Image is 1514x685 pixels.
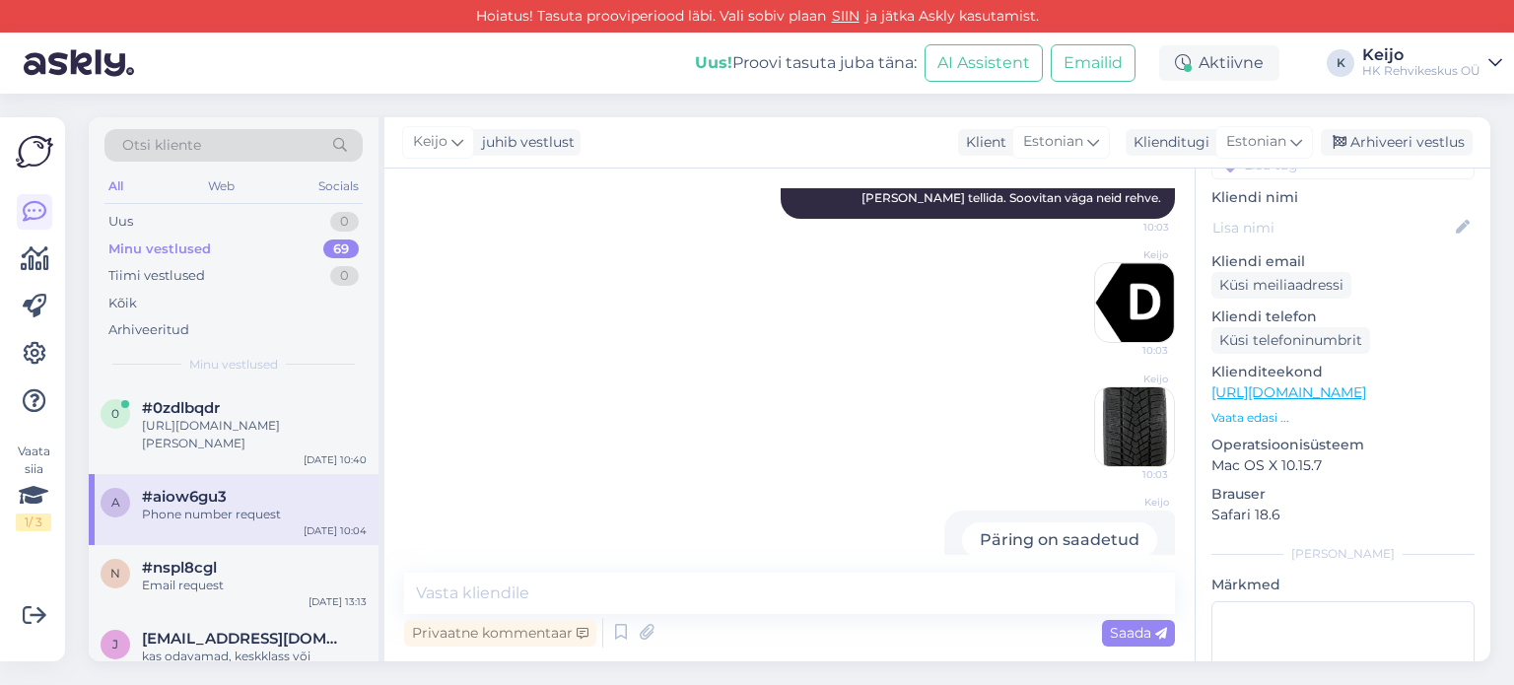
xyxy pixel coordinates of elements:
[142,577,367,594] div: Email request
[1094,247,1168,262] span: Keijo
[142,488,227,506] span: #aiow6gu3
[142,630,347,648] span: jurijrs13@gmail.com
[1211,307,1475,327] p: Kliendi telefon
[695,53,732,72] b: Uus!
[309,594,367,609] div: [DATE] 13:13
[142,559,217,577] span: #nspl8cgl
[1211,575,1475,595] p: Märkmed
[1211,187,1475,208] p: Kliendi nimi
[1211,251,1475,272] p: Kliendi email
[108,240,211,259] div: Minu vestlused
[1321,129,1473,156] div: Arhiveeri vestlus
[474,132,575,153] div: juhib vestlust
[1094,467,1168,482] span: 10:03
[1095,263,1174,342] img: Attachment
[108,320,189,340] div: Arhiveeritud
[962,522,1157,558] div: Päring on saadetud
[1095,387,1174,466] img: Attachment
[304,523,367,538] div: [DATE] 10:04
[1095,220,1169,235] span: 10:03
[925,44,1043,82] button: AI Assistent
[142,648,367,683] div: kas odavamad, keskklass või premium rehvid?
[1362,47,1502,79] a: KeijoHK Rehvikeskus OÜ
[1211,435,1475,455] p: Operatsioonisüsteem
[1362,47,1480,63] div: Keijo
[1211,362,1475,382] p: Klienditeekond
[1094,372,1168,386] span: Keijo
[111,495,120,510] span: a
[1211,455,1475,476] p: Mac OS X 10.15.7
[1211,484,1475,505] p: Brauser
[1362,63,1480,79] div: HK Rehvikeskus OÜ
[16,133,53,171] img: Askly Logo
[1159,45,1279,81] div: Aktiivne
[1211,383,1366,401] a: [URL][DOMAIN_NAME]
[112,637,118,651] span: j
[404,620,596,647] div: Privaatne kommentaar
[695,51,917,75] div: Proovi tasuta juba täna:
[1126,132,1209,153] div: Klienditugi
[1327,49,1354,77] div: K
[189,356,278,374] span: Minu vestlused
[413,131,447,153] span: Keijo
[104,173,127,199] div: All
[1211,327,1370,354] div: Küsi telefoninumbrit
[323,240,359,259] div: 69
[1211,272,1351,299] div: Küsi meiliaadressi
[330,212,359,232] div: 0
[108,294,137,313] div: Kõik
[1023,131,1083,153] span: Estonian
[1110,624,1167,642] span: Saada
[330,266,359,286] div: 0
[1095,495,1169,510] span: Keijo
[108,266,205,286] div: Tiimi vestlused
[110,566,120,581] span: n
[1051,44,1135,82] button: Emailid
[108,212,133,232] div: Uus
[16,514,51,531] div: 1 / 3
[1211,545,1475,563] div: [PERSON_NAME]
[1212,217,1452,239] input: Lisa nimi
[1094,343,1168,358] span: 10:03
[122,135,201,156] span: Otsi kliente
[1211,505,1475,525] p: Safari 18.6
[958,132,1006,153] div: Klient
[204,173,239,199] div: Web
[16,443,51,531] div: Vaata siia
[142,417,367,452] div: [URL][DOMAIN_NAME][PERSON_NAME]
[142,506,367,523] div: Phone number request
[314,173,363,199] div: Socials
[304,452,367,467] div: [DATE] 10:40
[1226,131,1286,153] span: Estonian
[1211,409,1475,427] p: Vaata edasi ...
[826,7,865,25] a: SIIN
[142,399,220,417] span: #0zdlbqdr
[111,406,119,421] span: 0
